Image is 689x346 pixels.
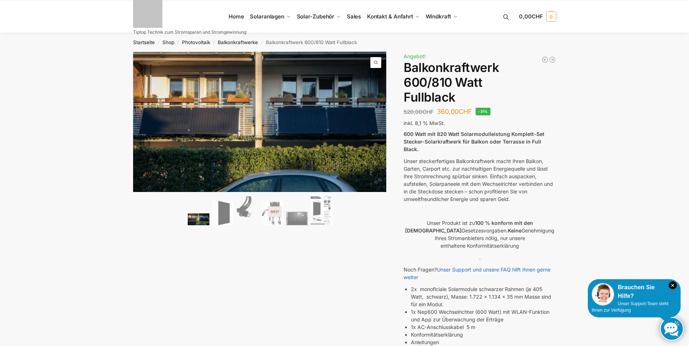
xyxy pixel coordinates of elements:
li: 1x AC-Anschlusskabel 5 m [411,323,556,331]
a: Solar-Zubehör [294,0,344,33]
p: . [404,254,556,261]
li: 2x monoficiale Solarmodule schwarzer Rahmen (je 405 Watt, schwarz), Masse: 1.722 x 1.134 x 35 mm ... [411,285,556,308]
p: Unser steckerfertiges Balkonkraftwerk macht Ihren Balkon, Garten, Carport etc. zur nachhaltigen E... [404,157,556,203]
a: Shop [162,39,174,45]
img: Balkonkraftwerk 600/810 Watt Fullblack 3 [386,52,640,342]
p: Tiptop Technik zum Stromsparen und Stromgewinnung [133,30,246,34]
span: Unser Support-Team steht Ihnen zur Verfügung [592,301,668,313]
a: Kontakt & Anfahrt [364,0,422,33]
li: Konformitätserklärung [411,331,556,338]
bdi: 360,00 [437,108,472,115]
a: Balkonkraftwerk 405/600 Watt erweiterbar [549,56,556,63]
p: Noch Fragen? [404,266,556,281]
a: Sales [344,0,364,33]
i: Schließen [669,281,677,289]
nav: Breadcrumb [120,33,569,52]
img: 2 Balkonkraftwerke [188,213,209,225]
a: Balkonkraftwerk 445/600 Watt Bificial [541,56,549,63]
h1: Balkonkraftwerk 600/810 Watt Fullblack [404,60,556,104]
span: / [210,40,218,46]
span: 0 [546,12,556,22]
strong: Keine [508,227,522,234]
span: Windkraft [426,13,451,20]
a: Startseite [133,39,155,45]
img: Balkonkraftwerk 600/810 Watt Fullblack – Bild 6 [311,195,332,226]
span: CHF [459,108,472,115]
span: Kontakt & Anfahrt [367,13,413,20]
a: Balkonkraftwerke [218,39,258,45]
a: 0,00CHF 0 [519,6,556,27]
span: -31% [476,108,490,115]
img: NEP 800 Drosselbar auf 600 Watt [261,201,283,225]
p: Unser Produkt ist zu Gesetzesvorgaben. Genehmigung Ihres Stromanbieters nötig, nur unsere enthalt... [404,219,556,249]
img: TommaTech Vorderseite [212,201,234,226]
a: Photovoltaik [182,39,210,45]
img: Customer service [592,283,614,306]
span: Solaranlagen [250,13,284,20]
bdi: 520,00 [404,108,434,115]
span: inkl. 8,1 % MwSt. [404,120,445,126]
a: Windkraft [422,0,460,33]
span: Angebot! [404,53,426,59]
strong: 600 Watt mit 820 Watt Solarmodulleistung Komplett-Set Stecker-Solarkraftwerk für Balkon oder Terr... [404,131,544,152]
a: Unser Support und unsere FAQ hilft Ihnen gerne weiter [404,266,550,280]
div: Brauchen Sie Hilfe? [592,283,677,300]
li: 1x Nep600 Wechselrichter (600 Watt) mit WLAN-Funktion und App zur Überwachung der Erträge [411,308,556,323]
span: / [155,40,162,46]
span: / [174,40,182,46]
li: Anleitungen [411,338,556,346]
img: Balkonkraftwerk 600/810 Watt Fullblack 1 [133,52,387,192]
span: CHF [532,13,543,20]
span: CHF [422,108,434,115]
span: Solar-Zubehör [297,13,335,20]
img: Balkonkraftwerk 600/810 Watt Fullblack – Bild 5 [286,212,308,225]
a: Solaranlagen [247,0,294,33]
span: 0,00 [519,13,543,20]
strong: 100 % konform mit den [DEMOGRAPHIC_DATA] [405,220,533,234]
span: Sales [347,13,361,20]
img: Anschlusskabel-3meter_schweizer-stecker [237,196,259,225]
span: / [258,40,265,46]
